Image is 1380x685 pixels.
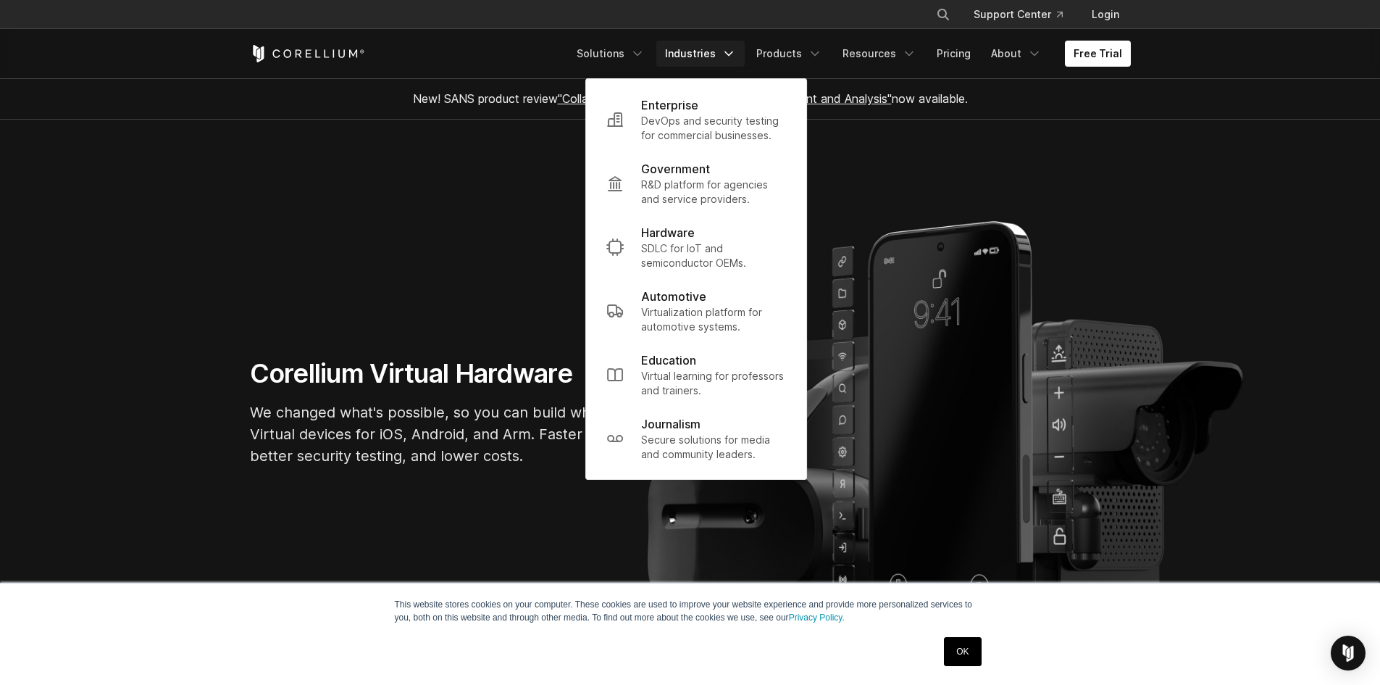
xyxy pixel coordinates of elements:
a: Products [748,41,831,67]
a: Solutions [568,41,653,67]
p: Secure solutions for media and community leaders. [641,433,786,462]
a: Hardware SDLC for IoT and semiconductor OEMs. [595,215,798,279]
a: Education Virtual learning for professors and trainers. [595,343,798,407]
a: Government R&D platform for agencies and service providers. [595,151,798,215]
p: DevOps and security testing for commercial businesses. [641,114,786,143]
a: Automotive Virtualization platform for automotive systems. [595,279,798,343]
p: Government [641,160,710,178]
div: Navigation Menu [568,41,1131,67]
a: Pricing [928,41,979,67]
p: Virtualization platform for automotive systems. [641,305,786,334]
p: Automotive [641,288,706,305]
p: This website stores cookies on your computer. These cookies are used to improve your website expe... [395,598,986,624]
p: Virtual learning for professors and trainers. [641,369,786,398]
div: Navigation Menu [919,1,1131,28]
p: Journalism [641,415,701,433]
a: Resources [834,41,925,67]
p: We changed what's possible, so you can build what's next. Virtual devices for iOS, Android, and A... [250,402,685,467]
a: "Collaborative Mobile App Security Development and Analysis" [558,91,892,106]
div: Open Intercom Messenger [1331,636,1366,671]
a: Industries [656,41,745,67]
p: Hardware [641,224,695,241]
a: Privacy Policy. [789,613,845,623]
a: Support Center [962,1,1074,28]
a: About [982,41,1050,67]
a: Enterprise DevOps and security testing for commercial businesses. [595,88,798,151]
p: R&D platform for agencies and service providers. [641,178,786,207]
p: SDLC for IoT and semiconductor OEMs. [641,241,786,270]
p: Education [641,352,696,369]
p: Enterprise [641,96,698,114]
a: Login [1080,1,1131,28]
a: OK [944,637,981,666]
span: New! SANS product review now available. [413,91,968,106]
a: Free Trial [1065,41,1131,67]
button: Search [930,1,956,28]
a: Journalism Secure solutions for media and community leaders. [595,407,798,470]
h1: Corellium Virtual Hardware [250,357,685,390]
a: Corellium Home [250,45,365,62]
